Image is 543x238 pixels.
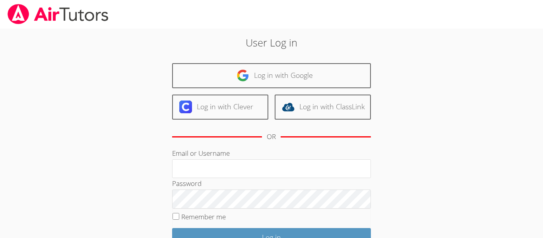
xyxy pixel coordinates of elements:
a: Log in with Clever [172,95,268,120]
img: classlink-logo-d6bb404cc1216ec64c9a2012d9dc4662098be43eaf13dc465df04b49fa7ab582.svg [282,101,295,113]
div: OR [267,131,276,143]
img: clever-logo-6eab21bc6e7a338710f1a6ff85c0baf02591cd810cc4098c63d3a4b26e2feb20.svg [179,101,192,113]
img: airtutors_banner-c4298cdbf04f3fff15de1276eac7730deb9818008684d7c2e4769d2f7ddbe033.png [7,4,109,24]
label: Remember me [181,212,226,221]
a: Log in with Google [172,63,371,88]
label: Password [172,179,202,188]
label: Email or Username [172,149,230,158]
h2: User Log in [125,35,418,50]
img: google-logo-50288ca7cdecda66e5e0955fdab243c47b7ad437acaf1139b6f446037453330a.svg [237,69,249,82]
a: Log in with ClassLink [275,95,371,120]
